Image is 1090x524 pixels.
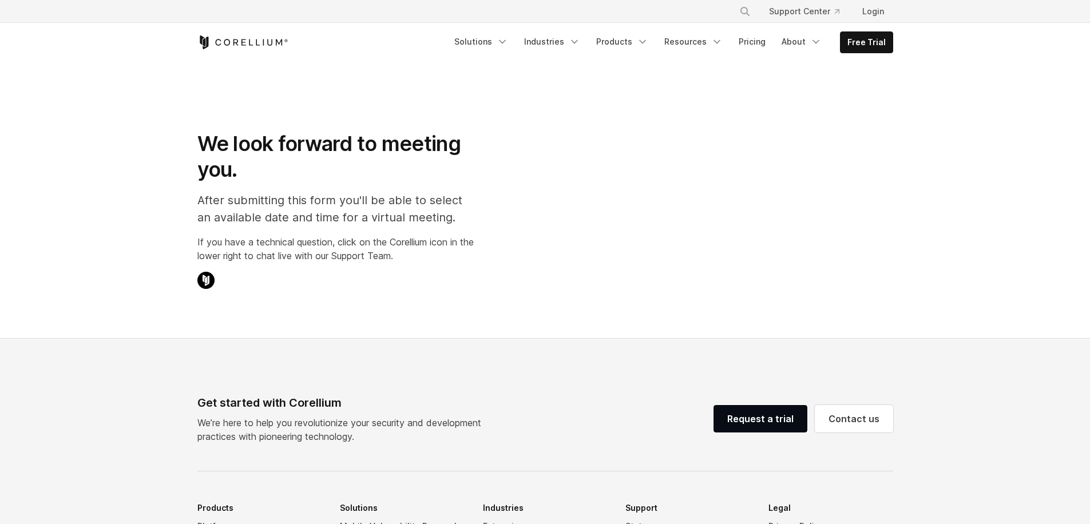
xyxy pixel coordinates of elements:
[197,192,474,226] p: After submitting this form you'll be able to select an available date and time for a virtual meet...
[197,272,215,289] img: Corellium Chat Icon
[197,235,474,263] p: If you have a technical question, click on the Corellium icon in the lower right to chat live wit...
[732,31,772,52] a: Pricing
[447,31,893,53] div: Navigation Menu
[447,31,515,52] a: Solutions
[589,31,655,52] a: Products
[197,394,490,411] div: Get started with Corellium
[517,31,587,52] a: Industries
[726,1,893,22] div: Navigation Menu
[735,1,755,22] button: Search
[853,1,893,22] a: Login
[815,405,893,432] a: Contact us
[657,31,730,52] a: Resources
[714,405,807,432] a: Request a trial
[775,31,829,52] a: About
[197,131,474,182] h1: We look forward to meeting you.
[760,1,849,22] a: Support Center
[197,416,490,443] p: We’re here to help you revolutionize your security and development practices with pioneering tech...
[197,35,288,49] a: Corellium Home
[841,32,893,53] a: Free Trial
